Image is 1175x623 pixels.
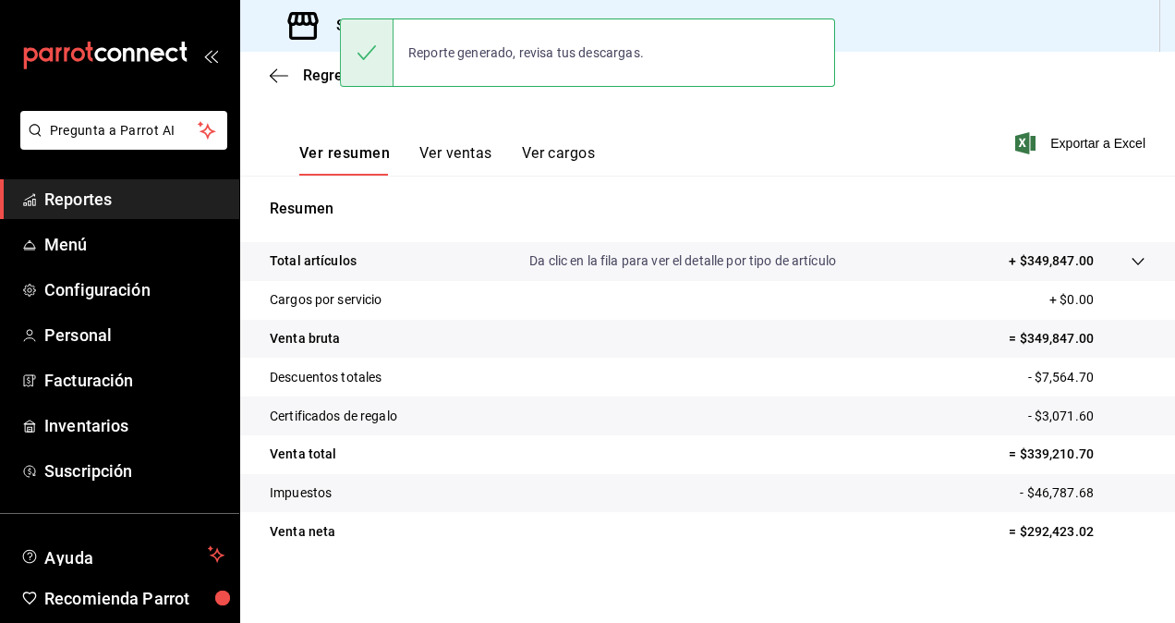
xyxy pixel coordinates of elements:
[270,67,364,84] button: Regresar
[1028,368,1145,387] p: - $7,564.70
[44,413,224,438] span: Inventarios
[270,483,332,503] p: Impuestos
[1019,132,1145,154] button: Exportar a Excel
[270,251,357,271] p: Total artículos
[1009,329,1145,348] p: = $349,847.00
[270,290,382,310] p: Cargos por servicio
[321,15,536,37] h3: Sucursal: Clavadito (Calzada)
[203,48,218,63] button: open_drawer_menu
[44,544,200,566] span: Ayuda
[270,522,335,542] p: Venta neta
[394,32,659,73] div: Reporte generado, revisa tus descargas.
[20,111,227,150] button: Pregunta a Parrot AI
[44,586,224,611] span: Recomienda Parrot
[1028,407,1145,426] p: - $3,071.60
[50,121,199,140] span: Pregunta a Parrot AI
[1009,251,1094,271] p: + $349,847.00
[44,458,224,483] span: Suscripción
[270,368,382,387] p: Descuentos totales
[44,187,224,212] span: Reportes
[270,198,1145,220] p: Resumen
[44,368,224,393] span: Facturación
[1009,522,1145,542] p: = $292,423.02
[270,329,340,348] p: Venta bruta
[270,445,336,464] p: Venta total
[44,323,224,348] span: Personal
[299,144,390,176] button: Ver resumen
[13,134,227,153] a: Pregunta a Parrot AI
[270,407,397,426] p: Certificados de regalo
[1009,445,1145,464] p: = $339,210.70
[522,144,596,176] button: Ver cargos
[1049,290,1145,310] p: + $0.00
[44,277,224,302] span: Configuración
[303,67,364,84] span: Regresar
[44,232,224,257] span: Menú
[419,144,492,176] button: Ver ventas
[529,251,836,271] p: Da clic en la fila para ver el detalle por tipo de artículo
[299,144,595,176] div: navigation tabs
[1020,483,1145,503] p: - $46,787.68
